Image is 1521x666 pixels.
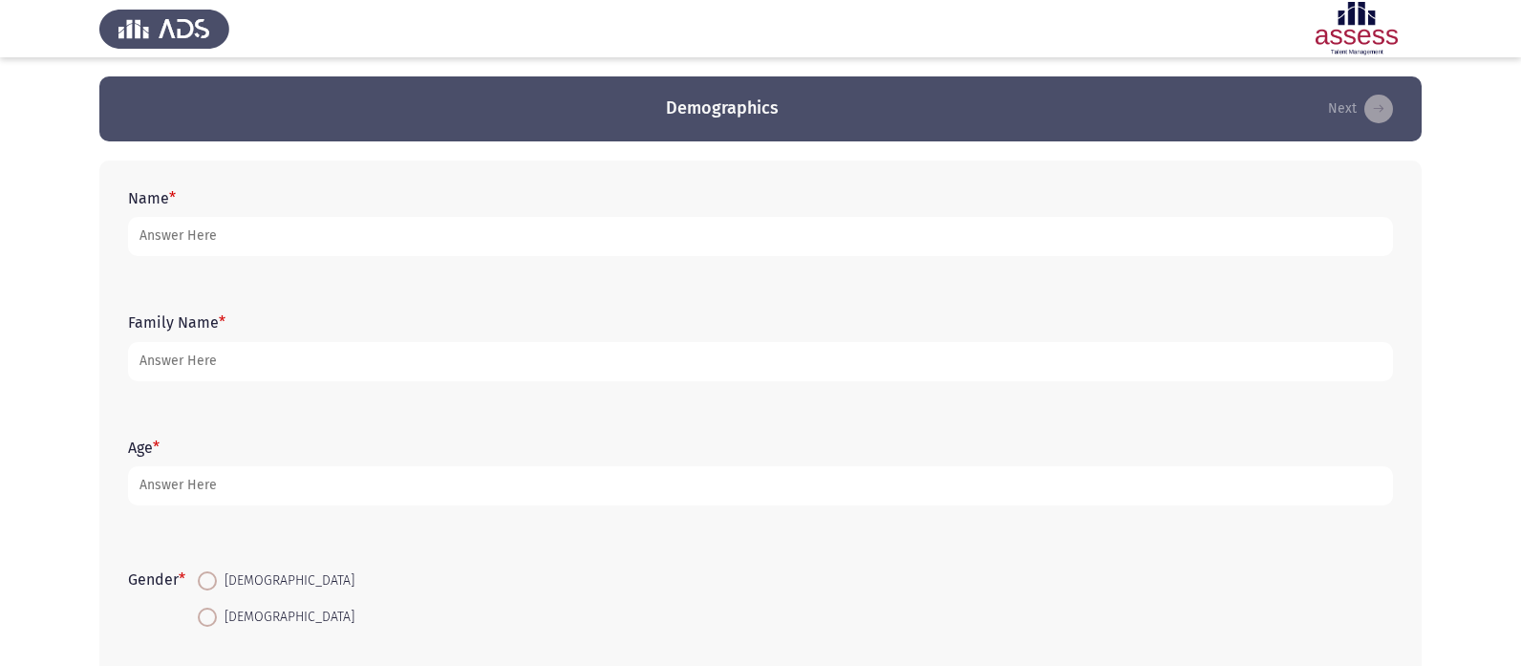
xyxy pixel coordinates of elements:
[217,569,354,592] span: [DEMOGRAPHIC_DATA]
[217,606,354,629] span: [DEMOGRAPHIC_DATA]
[128,189,176,207] label: Name
[666,97,779,120] h3: Demographics
[128,439,160,457] label: Age
[128,342,1393,381] input: add answer text
[128,217,1393,256] input: add answer text
[99,2,229,55] img: Assess Talent Management logo
[128,466,1393,505] input: add answer text
[1292,2,1422,55] img: Assessment logo of Assessment En (Focus & 16PD)
[128,570,185,589] label: Gender
[1322,94,1399,124] button: load next page
[128,313,225,332] label: Family Name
